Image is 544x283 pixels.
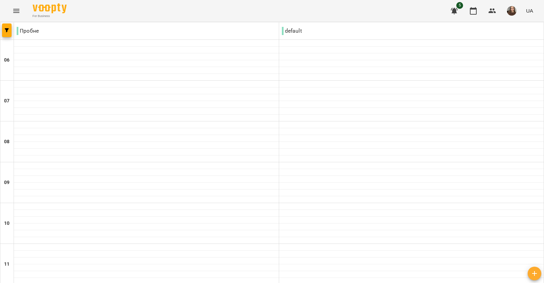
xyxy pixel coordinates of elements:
button: UA [523,4,536,17]
span: For Business [33,14,67,18]
span: 5 [456,2,463,9]
h6: 11 [4,261,10,268]
span: UA [526,7,533,14]
p: default [282,27,302,35]
button: Menu [8,3,24,19]
button: Створити урок [528,267,541,280]
img: dcfc9a1e8aa995d49a689be4bb3c4385.jpg [507,6,516,16]
h6: 06 [4,56,10,64]
h6: 07 [4,97,10,105]
h6: 09 [4,179,10,186]
img: Voopty Logo [33,3,67,13]
h6: 10 [4,220,10,227]
p: Пробне [17,27,39,35]
h6: 08 [4,138,10,146]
